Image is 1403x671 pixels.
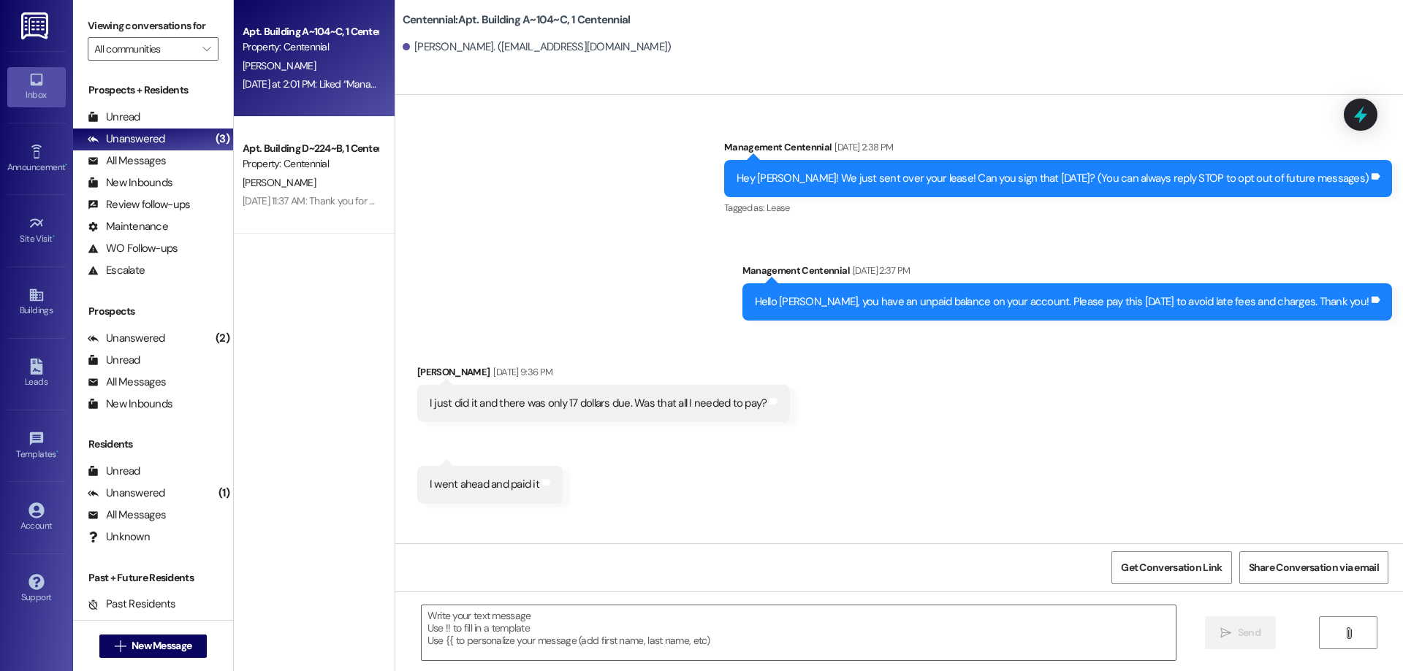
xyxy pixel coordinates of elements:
[94,37,195,61] input: All communities
[88,110,140,125] div: Unread
[767,202,790,214] span: Lease
[490,364,552,380] div: [DATE] 9:36 PM
[7,498,66,537] a: Account
[65,160,67,170] span: •
[243,156,378,172] div: Property: Centennial
[7,426,66,466] a: Templates •
[430,396,767,411] div: I just did it and there was only 17 dollars due. Was that all I needed to pay?
[73,437,233,452] div: Residents
[7,283,66,322] a: Buildings
[88,529,150,545] div: Unknown
[212,327,233,350] div: (2)
[7,354,66,394] a: Leads
[88,175,172,191] div: New Inbounds
[1249,560,1379,575] span: Share Conversation via email
[88,131,165,147] div: Unanswered
[88,219,168,234] div: Maintenance
[831,139,893,155] div: [DATE] 2:38 PM
[88,263,145,278] div: Escalate
[88,241,178,256] div: WO Follow-ups
[88,353,140,368] div: Unread
[243,194,897,207] div: [DATE] 11:37 AM: Thank you for contacting our leasing department. A leasing partner will be in to...
[243,24,378,39] div: Apt. Building A~104~C, 1 Centennial
[724,139,1392,160] div: Management Centennial
[1220,627,1231,639] i: 
[243,39,378,55] div: Property: Centennial
[755,294,1369,310] div: Hello [PERSON_NAME], you have an unpaid balance on your account. Please pay this [DATE] to avoid ...
[21,12,51,39] img: ResiDesk Logo
[7,211,66,250] a: Site Visit •
[737,171,1369,186] div: Hey [PERSON_NAME]! We just sent over your lease! Can you sign that [DATE]? (You can always reply ...
[243,77,745,91] div: [DATE] at 2:01 PM: Liked “Management Centennial ([GEOGRAPHIC_DATA]): Let us know if you have any ...
[1205,616,1276,649] button: Send
[1111,551,1231,584] button: Get Conversation Link
[243,141,378,156] div: Apt. Building D~224~B, 1 Centennial
[132,638,191,653] span: New Message
[1238,625,1261,640] span: Send
[99,634,208,658] button: New Message
[73,304,233,319] div: Prospects
[115,640,126,652] i: 
[403,12,631,28] b: Centennial: Apt. Building A~104~C, 1 Centennial
[742,263,1393,283] div: Management Centennial
[88,375,166,390] div: All Messages
[88,464,140,479] div: Unread
[202,43,210,55] i: 
[7,570,66,609] a: Support
[430,477,539,492] div: I went ahead and paid it
[56,447,58,457] span: •
[53,231,55,242] span: •
[88,597,176,612] div: Past Residents
[88,486,165,501] div: Unanswered
[243,176,316,189] span: [PERSON_NAME]
[403,39,672,55] div: [PERSON_NAME]. ([EMAIL_ADDRESS][DOMAIN_NAME])
[88,15,218,37] label: Viewing conversations for
[1343,627,1354,639] i: 
[7,67,66,107] a: Inbox
[88,396,172,412] div: New Inbounds
[724,197,1392,218] div: Tagged as:
[1239,551,1388,584] button: Share Conversation via email
[1121,560,1222,575] span: Get Conversation Link
[215,482,233,505] div: (1)
[212,128,233,150] div: (3)
[243,59,316,72] span: [PERSON_NAME]
[849,263,910,278] div: [DATE] 2:37 PM
[417,364,791,385] div: [PERSON_NAME]
[88,507,166,523] div: All Messages
[88,197,190,212] div: Review follow-ups
[73,570,233,586] div: Past + Future Residents
[73,83,233,98] div: Prospects + Residents
[88,331,165,346] div: Unanswered
[88,153,166,169] div: All Messages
